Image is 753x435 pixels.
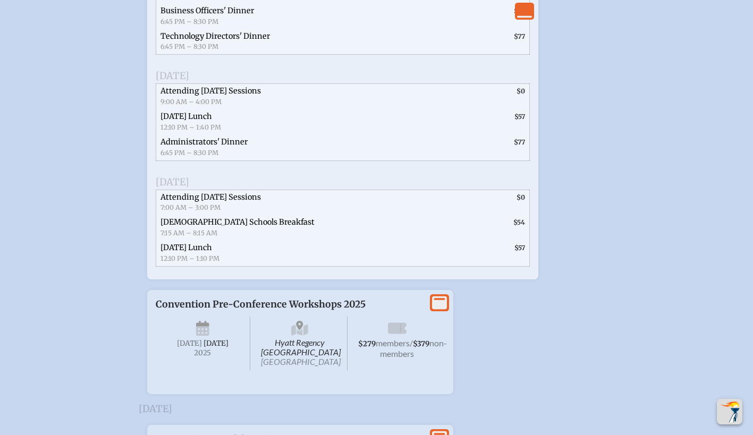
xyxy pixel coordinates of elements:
span: 7:00 AM – 3:00 PM [160,203,221,211]
span: Business Officers' Dinner [160,6,254,15]
span: $77 [514,32,525,40]
span: [DATE] [156,176,189,188]
span: Hyatt Regency [GEOGRAPHIC_DATA] [252,317,348,371]
span: [DEMOGRAPHIC_DATA] Schools Breakfast [160,217,315,227]
span: non-members [380,338,447,359]
span: $77 [514,7,525,15]
span: Administrators' Dinner [160,137,248,147]
span: $57 [514,113,525,121]
span: 6:45 PM – 8:30 PM [160,149,218,157]
span: / [410,338,413,348]
span: $0 [517,87,525,95]
span: Attending [DATE] Sessions [160,86,261,96]
span: 6:45 PM – 8:30 PM [160,42,218,50]
span: 6:45 PM – 8:30 PM [160,18,218,25]
span: $379 [413,339,429,348]
span: $54 [513,218,525,226]
span: Attending [DATE] Sessions [160,192,261,202]
span: 9:00 AM – 4:00 PM [160,98,222,106]
span: [GEOGRAPHIC_DATA] [261,356,341,366]
span: members [376,338,410,348]
span: $0 [517,193,525,201]
span: $279 [358,339,376,348]
span: [DATE] [177,339,202,348]
span: 7:15 AM – 8:15 AM [160,229,217,237]
h3: [DATE] [139,404,615,414]
span: [DATE] Lunch [160,243,212,252]
span: 12:10 PM – 1:10 PM [160,254,219,262]
span: $57 [514,244,525,252]
span: Technology Directors' Dinner [160,31,270,41]
span: $77 [514,138,525,146]
span: Convention Pre-Conference Workshops 2025 [156,298,366,310]
button: Scroll Top [717,399,742,424]
span: 12:10 PM – 1:40 PM [160,123,221,131]
img: To the top [719,401,740,422]
span: [DATE] [156,70,189,82]
span: 2025 [164,349,242,357]
span: [DATE] [204,339,229,348]
span: [DATE] Lunch [160,112,212,121]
